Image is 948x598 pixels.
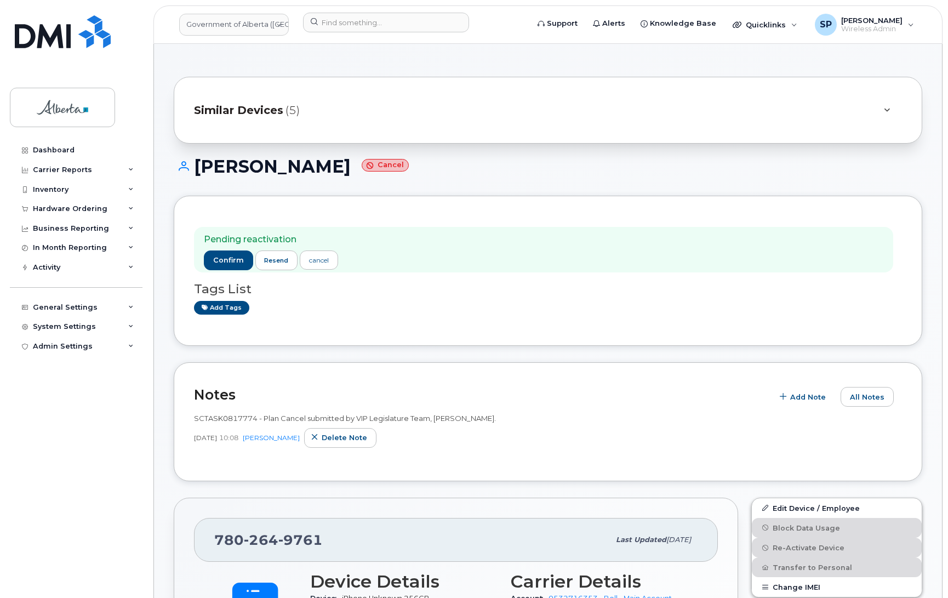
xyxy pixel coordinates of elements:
[752,518,922,538] button: Block Data Usage
[310,572,498,591] h3: Device Details
[752,577,922,597] button: Change IMEI
[309,255,329,265] div: cancel
[194,414,496,423] span: SCTASK0817774 - Plan Cancel submitted by VIP Legislature Team, [PERSON_NAME].
[214,532,323,548] span: 780
[174,157,922,176] h1: [PERSON_NAME]
[841,387,894,407] button: All Notes
[752,498,922,518] a: Edit Device / Employee
[300,250,338,270] a: cancel
[194,282,902,296] h3: Tags List
[850,392,884,402] span: All Notes
[616,536,666,544] span: Last updated
[752,557,922,577] button: Transfer to Personal
[213,255,244,265] span: confirm
[264,256,288,265] span: resend
[511,572,698,591] h3: Carrier Details
[278,532,323,548] span: 9761
[219,433,238,442] span: 10:08
[666,536,691,544] span: [DATE]
[322,432,367,443] span: Delete note
[285,102,300,118] span: (5)
[194,386,767,403] h2: Notes
[362,159,409,172] small: Cancel
[204,250,253,270] button: confirm
[773,387,835,407] button: Add Note
[304,428,376,448] button: Delete note
[194,301,249,315] a: Add tags
[243,434,300,442] a: [PERSON_NAME]
[194,433,217,442] span: [DATE]
[244,532,278,548] span: 264
[204,233,338,246] p: Pending reactivation
[773,544,844,552] span: Re-Activate Device
[752,538,922,557] button: Re-Activate Device
[255,250,298,270] button: resend
[194,102,283,118] span: Similar Devices
[790,392,826,402] span: Add Note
